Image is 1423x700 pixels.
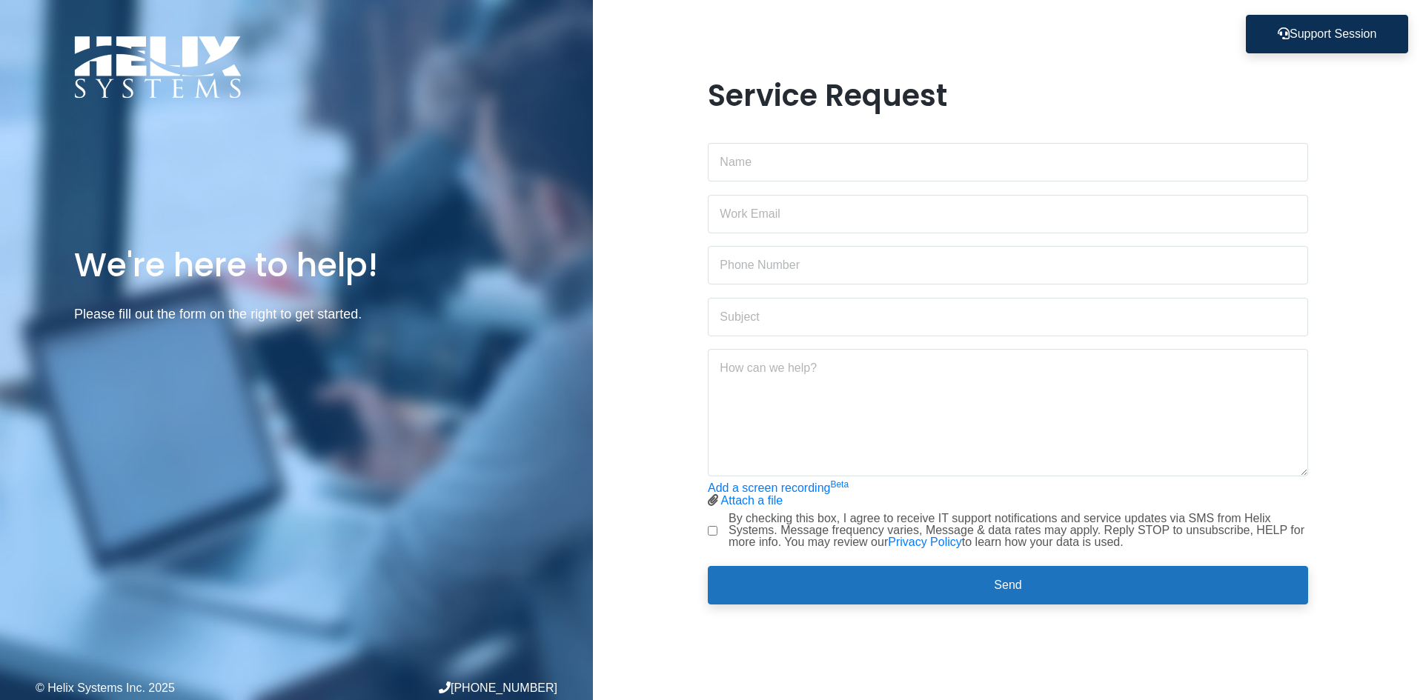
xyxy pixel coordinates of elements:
[36,682,296,694] div: © Helix Systems Inc. 2025
[74,244,519,286] h1: We're here to help!
[74,304,519,325] p: Please fill out the form on the right to get started.
[888,536,962,548] a: Privacy Policy
[1246,15,1408,53] button: Support Session
[296,681,557,694] div: [PHONE_NUMBER]
[708,78,1308,113] h1: Service Request
[74,36,242,99] img: Logo
[708,481,849,494] a: Add a screen recordingBeta
[708,143,1308,181] input: Name
[721,494,783,507] a: Attach a file
[708,566,1308,604] button: Send
[830,479,849,490] sup: Beta
[708,195,1308,233] input: Work Email
[708,246,1308,284] input: Phone Number
[729,513,1308,548] label: By checking this box, I agree to receive IT support notifications and service updates via SMS fro...
[708,298,1308,336] input: Subject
